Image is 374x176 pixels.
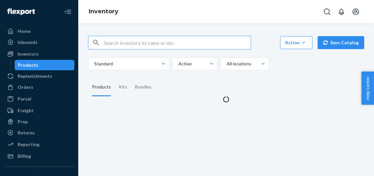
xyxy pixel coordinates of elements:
[4,128,74,138] a: Returns
[119,78,127,96] div: Kits
[94,61,94,67] input: Standard
[18,73,52,79] div: Replenishments
[361,72,374,105] button: Help Center
[4,151,74,161] a: Billing
[4,26,74,36] a: Home
[4,116,74,127] a: Prep
[335,5,348,18] button: Open notifications
[4,49,74,59] a: Inventory
[18,84,33,90] div: Orders
[18,129,35,136] div: Returns
[89,8,118,15] a: Inventory
[15,60,75,70] a: Products
[18,28,31,34] div: Home
[104,36,251,49] input: Search inventory by name or sku
[18,107,34,114] div: Freight
[61,5,74,18] button: Close Navigation
[18,39,37,46] div: Inbounds
[18,141,39,148] div: Reporting
[4,94,74,104] a: Parcel
[280,36,312,49] button: Action
[4,139,74,150] a: Reporting
[18,62,38,68] div: Products
[18,118,28,125] div: Prep
[321,5,334,18] button: Open Search Box
[349,5,362,18] button: Open account menu
[83,2,124,21] ol: breadcrumbs
[4,37,74,47] a: Inbounds
[18,51,38,57] div: Inventory
[4,71,74,81] a: Replenishments
[285,39,307,46] div: Action
[7,8,35,15] img: Flexport logo
[18,153,31,159] div: Billing
[4,82,74,92] a: Orders
[318,36,364,49] button: Sync Catalog
[135,78,152,96] div: Bundles
[18,96,31,102] div: Parcel
[4,105,74,116] a: Freight
[92,78,111,96] div: Products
